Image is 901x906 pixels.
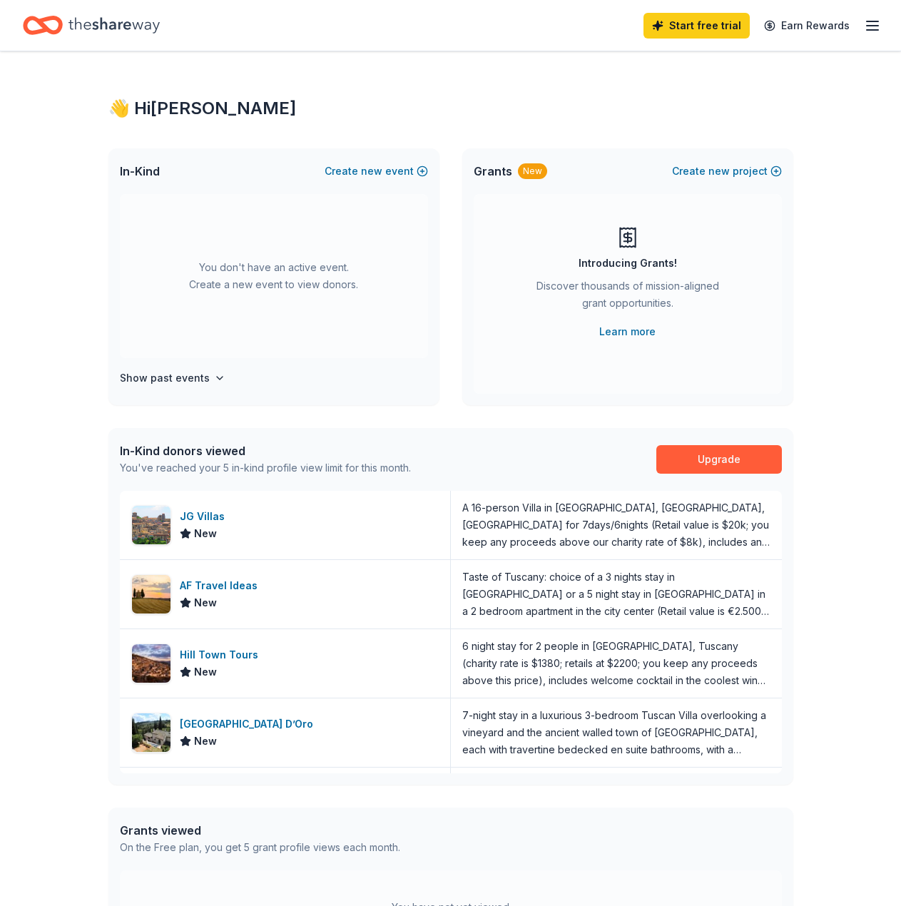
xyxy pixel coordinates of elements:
img: Image for Hill Town Tours [132,644,170,683]
span: In-Kind [120,163,160,180]
button: Createnewproject [672,163,782,180]
span: Grants [474,163,512,180]
a: Earn Rewards [755,13,858,39]
div: Discover thousands of mission-aligned grant opportunities. [531,278,725,317]
div: On the Free plan, you get 5 grant profile views each month. [120,839,400,856]
div: 6 night stay for 2 people in [GEOGRAPHIC_DATA], Tuscany (charity rate is $1380; retails at $2200;... [462,638,770,689]
a: Start free trial [643,13,750,39]
button: Createnewevent [325,163,428,180]
span: New [194,733,217,750]
div: 7-night stay in a luxurious 3-bedroom Tuscan Villa overlooking a vineyard and the ancient walled ... [462,707,770,758]
a: Home [23,9,160,42]
div: 👋 Hi [PERSON_NAME] [108,97,793,120]
button: Show past events [120,370,225,387]
div: Taste of Tuscany: choice of a 3 nights stay in [GEOGRAPHIC_DATA] or a 5 night stay in [GEOGRAPHIC... [462,569,770,620]
div: You've reached your 5 in-kind profile view limit for this month. [120,459,411,477]
div: In-Kind donors viewed [120,442,411,459]
div: Grants viewed [120,822,400,839]
img: Image for Villa Sogni D’Oro [132,713,170,752]
div: AF Travel Ideas [180,577,263,594]
div: Hill Town Tours [180,646,264,663]
span: New [194,594,217,611]
div: You don't have an active event. Create a new event to view donors. [120,194,428,358]
img: Image for AF Travel Ideas [132,575,170,614]
div: JG Villas [180,508,230,525]
a: Learn more [599,323,656,340]
img: Image for JG Villas [132,506,170,544]
a: Upgrade [656,445,782,474]
div: [GEOGRAPHIC_DATA] D’Oro [180,716,319,733]
span: New [194,525,217,542]
div: A 16-person Villa in [GEOGRAPHIC_DATA], [GEOGRAPHIC_DATA], [GEOGRAPHIC_DATA] for 7days/6nights (R... [462,499,770,551]
h4: Show past events [120,370,210,387]
div: Introducing Grants! [579,255,677,272]
div: New [518,163,547,179]
span: new [361,163,382,180]
span: new [708,163,730,180]
span: New [194,663,217,681]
